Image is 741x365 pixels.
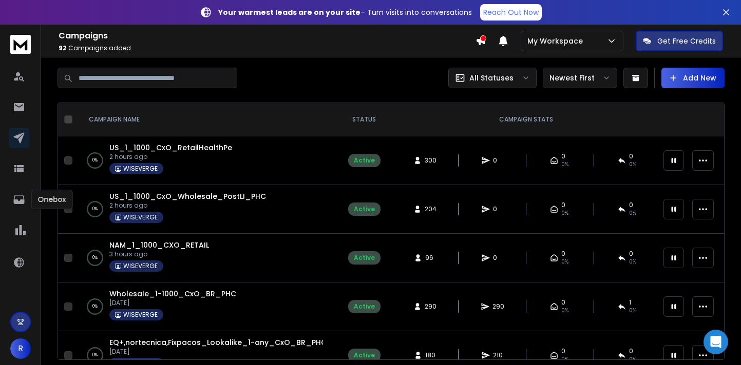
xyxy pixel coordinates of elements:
[493,351,503,359] span: 210
[218,7,360,17] strong: Your warmest leads are on your site
[480,4,542,21] a: Reach Out Now
[109,153,232,161] p: 2 hours ago
[77,185,333,234] td: 0%US_1_1000_CxO_Wholesale_PostLI_PHC2 hours agoWISEVERGE
[92,253,98,263] p: 0 %
[629,298,631,307] span: 1
[561,160,568,169] span: 0%
[561,201,565,209] span: 0
[493,156,503,165] span: 0
[629,250,633,258] span: 0
[629,209,636,217] span: 0%
[109,191,266,201] a: US_1_1000_CxO_Wholesale_PostLI_PHC
[425,351,435,359] span: 180
[10,338,31,359] button: R
[354,205,375,213] div: Active
[561,355,568,363] span: 0%
[59,30,476,42] h1: Campaigns
[425,205,436,213] span: 204
[123,213,158,221] p: WISEVERGE
[77,234,333,282] td: 0%NAM_1_1000_CXO_RETAIL3 hours agoWISEVERGE
[31,190,73,209] div: Onebox
[123,165,158,173] p: WISEVERGE
[425,254,435,262] span: 96
[218,7,472,17] p: – Turn visits into conversations
[636,31,723,51] button: Get Free Credits
[59,44,476,52] p: Campaigns added
[561,298,565,307] span: 0
[561,258,568,266] span: 0%
[92,204,98,214] p: 0 %
[354,302,375,311] div: Active
[354,156,375,165] div: Active
[59,44,67,52] span: 92
[109,289,236,299] a: Wholesale_1-1000_CxO_BR_PHC
[395,103,657,136] th: CAMPAIGN STATS
[493,254,503,262] span: 0
[657,36,716,46] p: Get Free Credits
[483,7,539,17] p: Reach Out Now
[109,337,327,348] a: EQ+,nortecnica,Fixpacos_Lookalike_1-any_CxO_BR_PHC
[661,68,725,88] button: Add New
[92,155,98,166] p: 0 %
[109,201,266,210] p: 2 hours ago
[527,36,587,46] p: My Workspace
[333,103,395,136] th: STATUS
[492,302,504,311] span: 290
[109,250,209,258] p: 3 hours ago
[109,348,323,356] p: [DATE]
[561,250,565,258] span: 0
[354,351,375,359] div: Active
[561,307,568,315] span: 0%
[77,136,333,185] td: 0%US_1_1000_CxO_RetailHealthPe2 hours agoWISEVERGE
[629,201,633,209] span: 0
[123,262,158,270] p: WISEVERGE
[109,299,236,307] p: [DATE]
[10,35,31,54] img: logo
[425,156,436,165] span: 300
[109,143,232,153] a: US_1_1000_CxO_RetailHealthPe
[704,330,728,354] div: Open Intercom Messenger
[92,301,98,312] p: 0 %
[109,240,209,250] a: NAM_1_1000_CXO_RETAIL
[77,282,333,331] td: 0%Wholesale_1-1000_CxO_BR_PHC[DATE]WISEVERGE
[354,254,375,262] div: Active
[92,350,98,360] p: 0 %
[629,347,633,355] span: 0
[561,209,568,217] span: 0%
[629,355,636,363] span: 0 %
[469,73,514,83] p: All Statuses
[543,68,617,88] button: Newest First
[561,347,565,355] span: 0
[425,302,436,311] span: 290
[77,103,333,136] th: CAMPAIGN NAME
[493,205,503,213] span: 0
[561,152,565,160] span: 0
[629,152,633,160] span: 0
[629,307,636,315] span: 0 %
[629,258,636,266] span: 0%
[123,311,158,319] p: WISEVERGE
[629,160,636,169] span: 0%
